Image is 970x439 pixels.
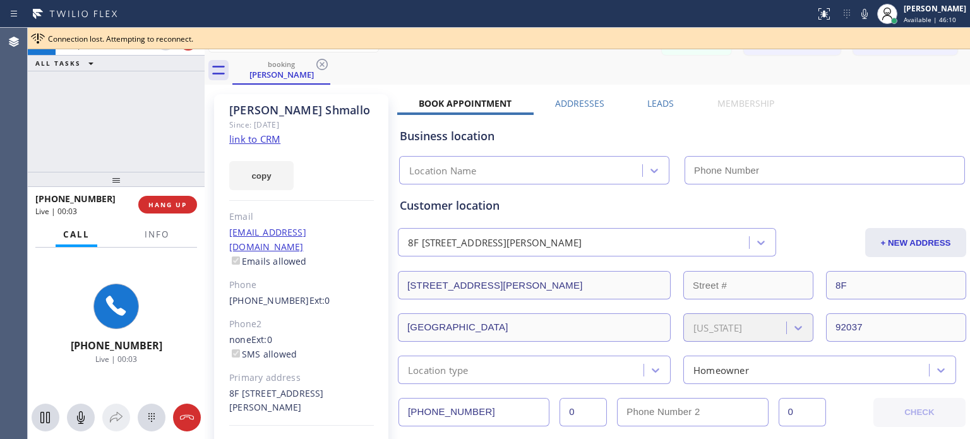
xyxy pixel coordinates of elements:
label: Leads [647,97,674,109]
input: Street # [683,271,813,299]
span: Live | 00:03 [35,206,77,217]
span: Call [63,229,90,240]
div: 8F [STREET_ADDRESS][PERSON_NAME] [229,387,374,416]
div: Email [229,210,374,224]
span: Connection lost. Attempting to reconnect. [48,33,193,44]
div: [PERSON_NAME] [234,69,329,80]
input: SMS allowed [232,349,240,358]
div: Phone2 [229,317,374,332]
button: HANG UP [138,196,197,213]
div: Location Name [409,164,477,178]
span: [PHONE_NUMBER] [35,193,116,205]
input: Phone Number 2 [617,398,768,426]
div: [PERSON_NAME] Shmallo [229,103,374,117]
span: Live | 00:03 [95,354,137,364]
div: Location type [408,363,469,377]
span: Ext: 0 [309,294,330,306]
label: SMS allowed [229,348,297,360]
label: Book Appointment [419,97,512,109]
div: booking [234,59,329,69]
div: Phone [229,278,374,292]
button: Call [56,222,97,247]
span: Ext: 0 [251,334,272,346]
div: none [229,333,374,362]
input: Emails allowed [232,256,240,265]
span: Info [145,229,169,240]
div: Since: [DATE] [229,117,374,132]
button: Mute [67,404,95,431]
button: Hang up [173,404,201,431]
div: Customer location [400,197,964,214]
span: ALL TASKS [35,59,81,68]
div: Business location [400,128,964,145]
button: + NEW ADDRESS [865,228,966,257]
input: Ext. 2 [779,398,826,426]
button: Open dialpad [138,404,165,431]
div: [PERSON_NAME] [904,3,966,14]
div: 8F [STREET_ADDRESS][PERSON_NAME] [408,236,582,250]
div: Homeowner [693,363,749,377]
button: copy [229,161,294,190]
input: ZIP [826,313,966,342]
input: Ext. [560,398,607,426]
span: HANG UP [148,200,187,209]
button: CHECK [873,398,966,427]
label: Emails allowed [229,255,307,267]
input: Phone Number [398,398,549,426]
button: ALL TASKS [28,56,106,71]
a: [PHONE_NUMBER] [229,294,309,306]
label: Membership [717,97,774,109]
input: Apt. # [826,271,966,299]
div: Primary address [229,371,374,385]
label: Addresses [555,97,604,109]
a: [EMAIL_ADDRESS][DOMAIN_NAME] [229,226,306,253]
a: link to CRM [229,133,280,145]
input: Phone Number [685,156,965,184]
input: Address [398,271,671,299]
button: Hold Customer [32,404,59,431]
span: Available | 46:10 [904,15,956,24]
div: Susan Shmallo [234,56,329,83]
span: [PHONE_NUMBER] [71,339,162,352]
button: Mute [856,5,873,23]
input: City [398,313,671,342]
button: Open directory [102,404,130,431]
button: Info [137,222,177,247]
